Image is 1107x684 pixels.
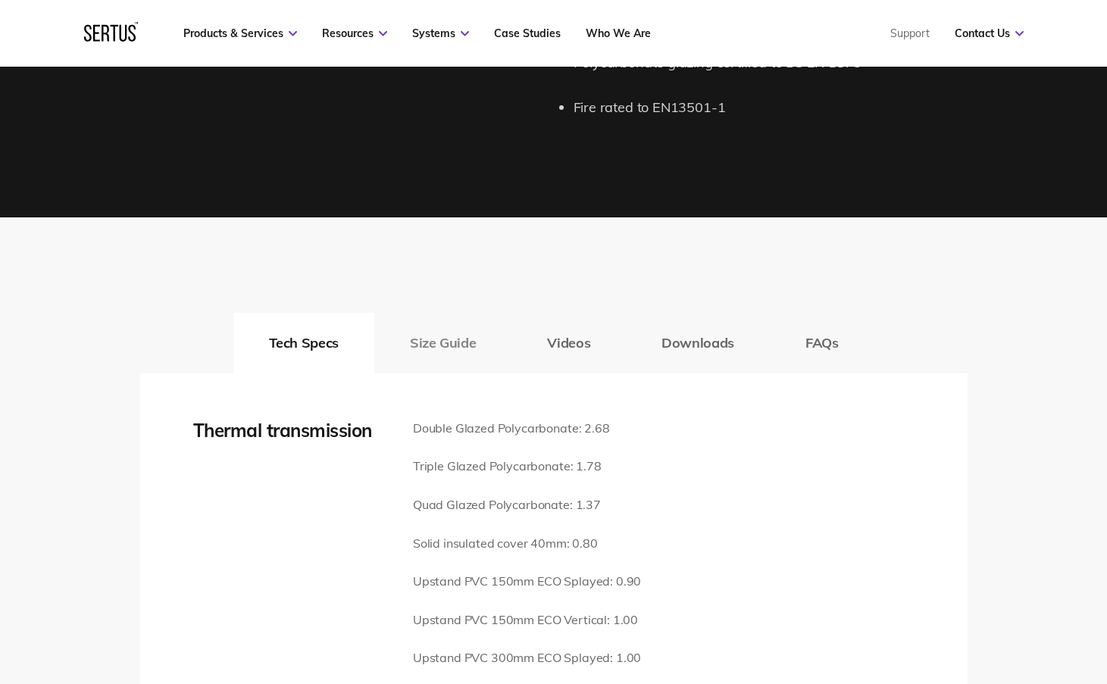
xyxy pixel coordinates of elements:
[412,27,469,40] a: Systems
[511,313,626,373] button: Videos
[626,313,770,373] button: Downloads
[413,534,641,554] p: Solid insulated cover 40mm: 0.80
[413,419,641,439] p: Double Glazed Polycarbonate: 2.68
[890,27,930,40] a: Support
[586,27,651,40] a: Who We Are
[413,611,641,630] p: Upstand PVC 150mm ECO Vertical: 1.00
[413,572,641,592] p: Upstand PVC 150mm ECO Splayed: 0.90
[374,313,511,373] button: Size Guide
[955,27,1024,40] a: Contact Us
[494,27,561,40] a: Case Studies
[413,495,641,515] p: Quad Glazed Polycarbonate: 1.37
[413,648,641,668] p: Upstand PVC 300mm ECO Splayed: 1.00
[770,313,874,373] button: FAQs
[413,457,641,476] p: Triple Glazed Polycarbonate: 1.78
[193,419,390,442] div: Thermal transmission
[322,27,387,40] a: Resources
[574,97,968,119] li: Fire rated to EN13501-1
[183,27,297,40] a: Products & Services
[834,508,1107,684] iframe: Chat Widget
